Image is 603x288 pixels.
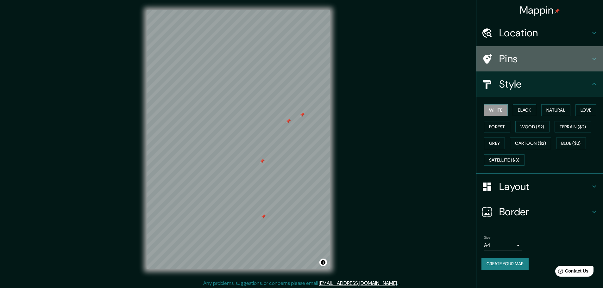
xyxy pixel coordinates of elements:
[481,258,529,270] button: Create your map
[484,138,505,149] button: Grey
[319,280,397,286] a: [EMAIL_ADDRESS][DOMAIN_NAME]
[499,78,590,90] h4: Style
[547,263,596,281] iframe: Help widget launcher
[484,154,524,166] button: Satellite ($3)
[484,235,491,240] label: Size
[476,46,603,71] div: Pins
[541,104,570,116] button: Natural
[499,27,590,39] h4: Location
[484,104,508,116] button: White
[556,138,586,149] button: Blue ($2)
[476,174,603,199] div: Layout
[555,9,560,14] img: pin-icon.png
[510,138,551,149] button: Cartoon ($2)
[484,240,522,250] div: A4
[499,52,590,65] h4: Pins
[499,180,590,193] h4: Layout
[398,279,399,287] div: .
[520,4,560,16] h4: Mappin
[476,71,603,97] div: Style
[575,104,596,116] button: Love
[499,205,590,218] h4: Border
[515,121,550,133] button: Wood ($2)
[203,279,398,287] p: Any problems, suggestions, or concerns please email .
[319,259,327,266] button: Toggle attribution
[555,121,591,133] button: Terrain ($2)
[476,199,603,224] div: Border
[484,121,510,133] button: Forest
[147,10,330,269] canvas: Map
[513,104,537,116] button: Black
[476,20,603,46] div: Location
[399,279,400,287] div: .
